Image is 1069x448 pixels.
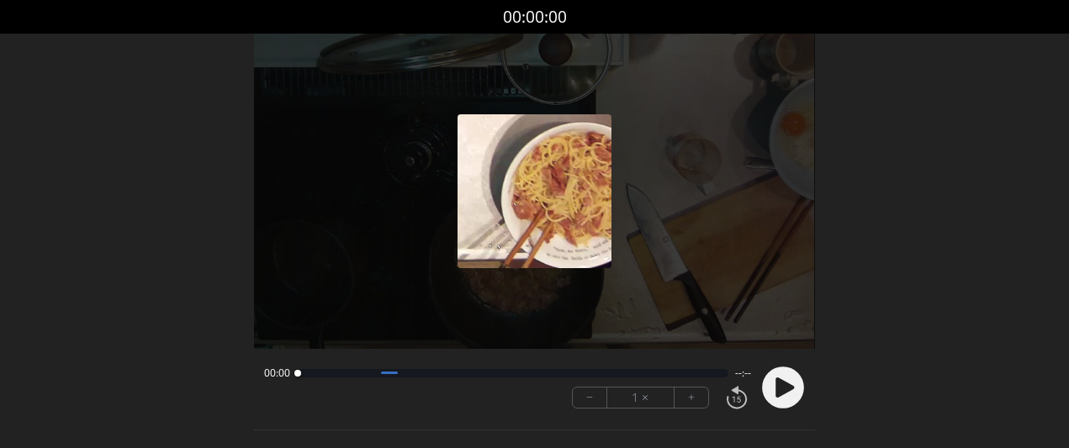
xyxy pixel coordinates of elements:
[735,366,751,380] span: --:--
[458,114,611,268] img: Poster Image
[675,387,708,408] button: +
[573,387,607,408] button: −
[503,5,567,29] a: 00:00:00
[607,387,675,408] div: 1 ×
[264,366,290,380] span: 00:00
